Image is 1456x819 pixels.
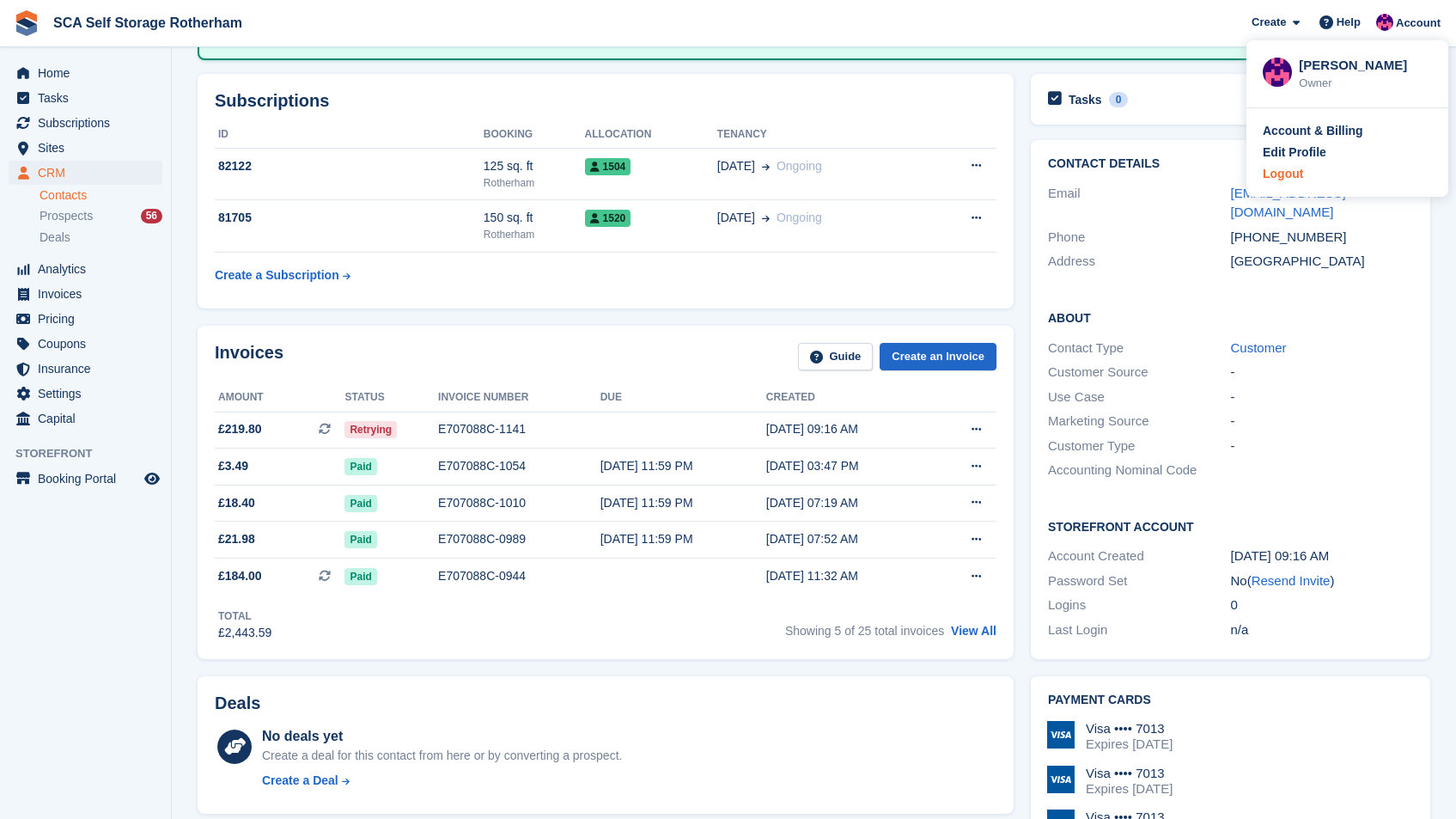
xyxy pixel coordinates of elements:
div: [DATE] 07:52 AM [766,530,932,548]
div: Contact Type [1048,339,1231,358]
span: Create [1252,14,1286,31]
h2: Invoices [215,343,283,371]
div: - [1231,388,1414,407]
h2: Storefront Account [1048,517,1413,535]
span: Settings [38,382,141,406]
div: - [1231,363,1414,382]
a: Guide [798,343,874,371]
h2: Contact Details [1048,157,1413,171]
a: Deals [40,229,162,247]
span: Sites [38,136,141,160]
div: Last Login [1048,620,1231,640]
span: Paid [344,531,376,548]
span: Booking Portal [38,467,141,491]
a: Preview store [142,468,162,489]
th: Tenancy [717,121,925,149]
a: Prospects 56 [40,207,162,225]
div: - [1231,412,1414,431]
div: Account & Billing [1263,122,1363,140]
h2: Subscriptions [215,91,996,111]
div: Create a Deal [262,772,338,790]
div: Customer Type [1048,437,1231,456]
span: £219.80 [218,420,262,438]
div: Customer Source [1048,363,1231,382]
span: Home [38,61,141,85]
div: [GEOGRAPHIC_DATA] [1231,252,1414,272]
a: View All [951,624,996,638]
span: Help [1337,14,1361,31]
div: [DATE] 11:59 PM [600,530,766,548]
span: £184.00 [218,567,262,585]
div: Rotherham [484,175,585,191]
div: 0 [1109,92,1129,107]
div: Visa •••• 7013 [1086,766,1173,781]
div: Address [1048,252,1231,272]
div: E707088C-0944 [438,567,600,585]
a: menu [9,257,162,281]
a: Edit Profile [1263,144,1432,162]
a: [EMAIL_ADDRESS][DOMAIN_NAME] [1231,186,1346,220]
div: Use Case [1048,388,1231,407]
a: Account & Billing [1263,122,1432,140]
a: Resend Invite [1252,573,1331,588]
th: Status [344,384,438,412]
div: £2,443.59 [218,624,271,642]
span: Invoices [38,282,141,306]
div: Expires [DATE] [1086,736,1173,752]
div: Total [218,608,271,624]
a: Contacts [40,187,162,204]
a: menu [9,467,162,491]
h2: Deals [215,694,260,713]
div: No [1231,571,1414,591]
span: Subscriptions [38,111,141,135]
span: £3.49 [218,457,248,475]
div: [PERSON_NAME] [1299,56,1432,71]
div: [DATE] 11:59 PM [600,494,766,512]
div: 150 sq. ft [484,209,585,227]
div: [DATE] 09:16 AM [766,420,932,438]
div: 125 sq. ft [484,157,585,175]
span: [DATE] [717,157,755,175]
div: Logins [1048,596,1231,615]
div: Create a deal for this contact from here or by converting a prospect. [262,747,622,765]
h2: About [1048,309,1413,326]
th: Created [766,384,932,412]
span: Showing 5 of 25 total invoices [785,624,944,638]
a: menu [9,61,162,85]
div: E707088C-0989 [438,530,600,548]
div: E707088C-1054 [438,457,600,475]
a: menu [9,161,162,185]
a: menu [9,332,162,356]
h2: Payment cards [1048,694,1413,707]
span: 1504 [585,158,631,175]
span: Insurance [38,357,141,381]
span: Retrying [344,421,397,438]
th: Allocation [585,121,717,149]
a: menu [9,111,162,135]
span: CRM [38,161,141,185]
div: - [1231,437,1414,456]
div: 82122 [215,157,484,175]
div: [DATE] 03:47 PM [766,457,932,475]
th: Amount [215,384,344,412]
div: Create a Subscription [215,266,339,284]
div: Visa •••• 7013 [1086,721,1173,736]
a: menu [9,136,162,160]
span: £21.98 [218,530,255,548]
th: ID [215,121,484,149]
a: menu [9,307,162,331]
th: Invoice number [438,384,600,412]
a: Create an Invoice [880,343,996,371]
div: [DATE] 11:59 PM [600,457,766,475]
h2: Tasks [1069,92,1102,107]
div: Rotherham [484,227,585,242]
span: 1520 [585,210,631,227]
span: Paid [344,495,376,512]
span: Tasks [38,86,141,110]
a: Create a Deal [262,772,622,790]
span: Pricing [38,307,141,331]
img: Visa Logo [1047,766,1075,793]
span: Account [1396,15,1441,32]
a: menu [9,406,162,431]
span: Ongoing [777,211,822,224]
